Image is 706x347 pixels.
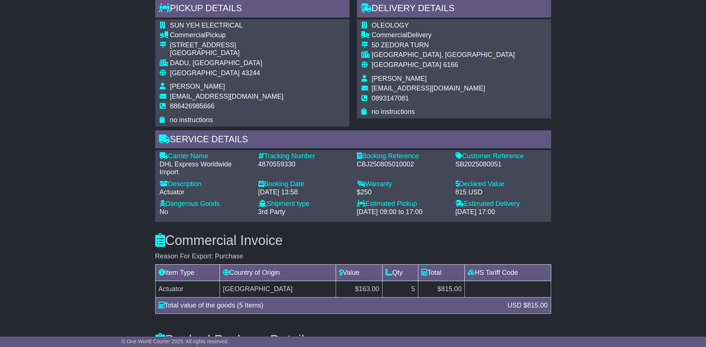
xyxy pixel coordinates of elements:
[170,22,243,29] span: SUN YEH ELECTRICAL
[155,281,220,297] td: Actuator
[456,200,547,208] div: Estimated Delivery
[121,338,229,344] span: © One World Courier 2025. All rights reserved.
[465,264,551,281] td: HS Tariff Code
[155,233,551,248] h3: Commercial Invoice
[383,281,418,297] td: 5
[170,31,206,39] span: Commercial
[504,300,551,311] div: USD $815.00
[372,31,408,39] span: Commercial
[357,160,448,169] div: CBJ250805010002
[357,200,448,208] div: Estimated Pickup
[336,264,382,281] td: Value
[372,51,515,59] div: [GEOGRAPHIC_DATA], [GEOGRAPHIC_DATA]
[160,208,168,216] span: No
[242,69,260,77] span: 43244
[357,208,448,216] div: [DATE] 09:00 to 17:00
[170,83,225,90] span: [PERSON_NAME]
[170,59,284,67] div: DADU, [GEOGRAPHIC_DATA]
[170,41,284,50] div: [STREET_ADDRESS]
[372,95,409,102] span: 0893147081
[155,264,220,281] td: Item Type
[456,208,547,216] div: [DATE] 17:00
[383,264,418,281] td: Qty
[357,180,448,188] div: Warranty
[160,152,251,160] div: Carrier Name
[258,160,349,169] div: 4870559330
[443,61,458,69] span: 6166
[155,300,504,311] div: Total value of the goods (5 Items)
[357,152,448,160] div: Booking Reference
[160,188,251,197] div: Actuator
[418,281,465,297] td: $815.00
[456,152,547,160] div: Customer Reference
[170,102,215,110] span: 886426985666
[170,49,284,57] div: [GEOGRAPHIC_DATA]
[258,152,349,160] div: Tracking Number
[258,180,349,188] div: Booking Date
[336,281,382,297] td: $163.00
[456,180,547,188] div: Declared Value
[372,41,515,50] div: 50 ZEDORA TURN
[220,281,336,297] td: [GEOGRAPHIC_DATA]
[155,252,551,261] div: Reason For Export: Purchase
[170,116,213,124] span: no instructions
[160,200,251,208] div: Dangerous Goods
[170,93,284,100] span: [EMAIL_ADDRESS][DOMAIN_NAME]
[372,85,485,92] span: [EMAIL_ADDRESS][DOMAIN_NAME]
[372,22,409,29] span: OLEOLOGY
[258,188,349,197] div: [DATE] 13:58
[418,264,465,281] td: Total
[170,69,240,77] span: [GEOGRAPHIC_DATA]
[372,61,441,69] span: [GEOGRAPHIC_DATA]
[160,180,251,188] div: Description
[372,31,515,39] div: Delivery
[155,130,551,150] div: Service Details
[456,188,547,197] div: 815 USD
[258,208,285,216] span: 3rd Party
[357,188,448,197] div: $250
[160,160,251,176] div: DHL Express Worldwide Import
[456,160,547,169] div: SB2025080051
[170,31,284,39] div: Pickup
[258,200,349,208] div: Shipment type
[372,75,427,82] span: [PERSON_NAME]
[220,264,336,281] td: Country of Origin
[372,108,415,115] span: no instructions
